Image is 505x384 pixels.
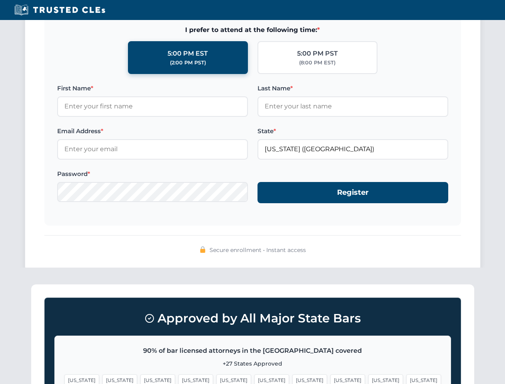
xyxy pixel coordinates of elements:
[210,246,306,254] span: Secure enrollment • Instant access
[57,126,248,136] label: Email Address
[57,139,248,159] input: Enter your email
[257,84,448,93] label: Last Name
[257,182,448,203] button: Register
[57,169,248,179] label: Password
[54,308,451,329] h3: Approved by All Major State Bars
[12,4,108,16] img: Trusted CLEs
[170,59,206,67] div: (2:00 PM PST)
[257,139,448,159] input: Florida (FL)
[257,96,448,116] input: Enter your last name
[64,346,441,356] p: 90% of bar licensed attorneys in the [GEOGRAPHIC_DATA] covered
[299,59,335,67] div: (8:00 PM EST)
[168,48,208,59] div: 5:00 PM EST
[57,96,248,116] input: Enter your first name
[57,84,248,93] label: First Name
[57,25,448,35] span: I prefer to attend at the following time:
[200,246,206,253] img: 🔒
[297,48,338,59] div: 5:00 PM PST
[257,126,448,136] label: State
[64,359,441,368] p: +27 States Approved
